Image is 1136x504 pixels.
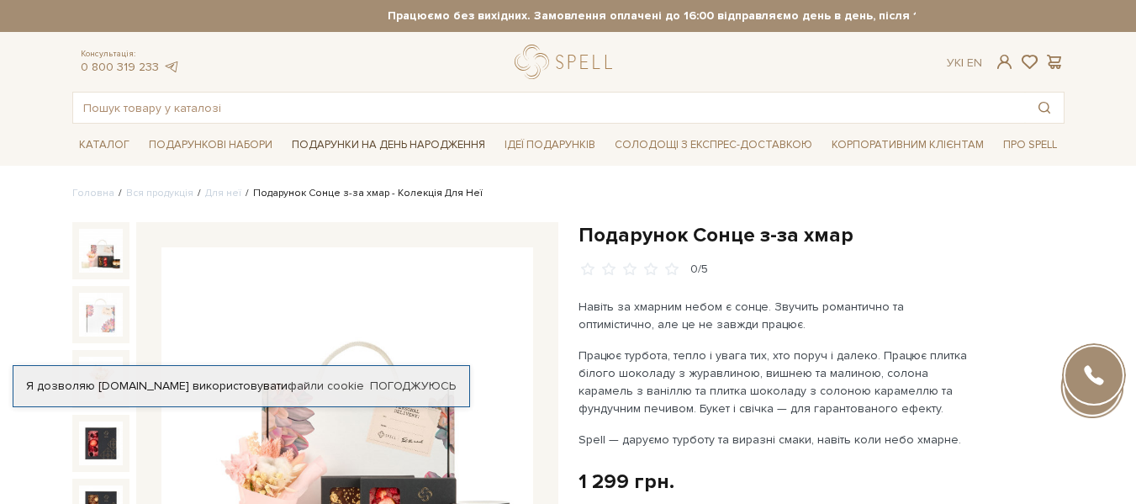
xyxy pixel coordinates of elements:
div: 1 299 грн. [579,469,674,495]
span: Подарункові набори [142,132,279,158]
a: En [967,56,982,70]
img: Подарунок Сонце з-за хмар [79,422,123,465]
a: Головна [72,187,114,199]
h1: Подарунок Сонце з-за хмар [579,222,1065,248]
li: Подарунок Сонце з-за хмар - Колекція Для Неї [241,186,483,201]
a: Для неї [205,187,241,199]
a: 0 800 319 233 [81,60,159,74]
div: 0/5 [690,262,708,278]
span: Консультація: [81,49,180,60]
a: Погоджуюсь [370,379,456,394]
div: Ук [947,56,982,71]
a: Корпоративним клієнтам [825,130,991,159]
input: Пошук товару у каталозі [73,93,1025,123]
span: | [961,56,964,70]
span: Про Spell [996,132,1064,158]
a: Вся продукція [126,187,193,199]
span: Каталог [72,132,136,158]
a: telegram [163,60,180,74]
img: Подарунок Сонце з-за хмар [79,229,123,273]
a: Солодощі з експрес-доставкою [608,130,819,159]
p: Навіть за хмарним небом є сонце. Звучить романтично та оптимістично, але це не завжди працює. [579,298,973,333]
div: Я дозволяю [DOMAIN_NAME] використовувати [13,379,469,394]
p: Працює турбота, тепло і увага тих, хто поруч і далеко. Працює плитка білого шоколаду з журавлиною... [579,347,973,417]
span: Подарунки на День народження [285,132,492,158]
p: Spell — даруємо турботу та виразні смаки, навіть коли небо хмарне. [579,431,973,448]
img: Подарунок Сонце з-за хмар [79,293,123,337]
a: файли cookie [288,379,364,393]
img: Подарунок Сонце з-за хмар [79,357,123,401]
a: logo [515,45,620,79]
button: Пошук товару у каталозі [1025,93,1064,123]
span: Ідеї подарунків [498,132,602,158]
